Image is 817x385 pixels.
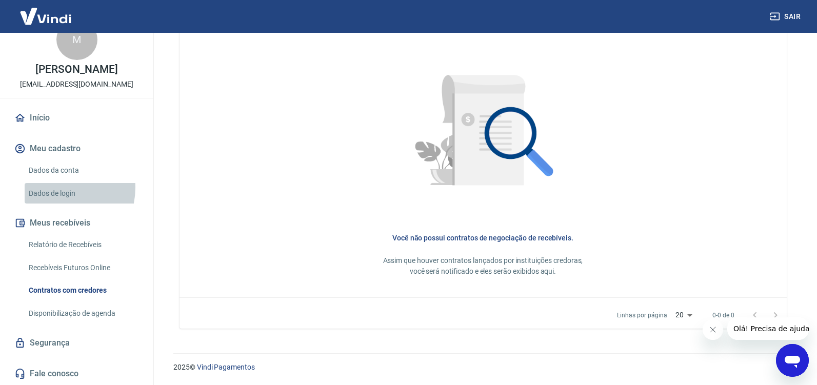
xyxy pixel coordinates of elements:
[25,303,141,324] a: Disponibilização de agenda
[197,363,255,371] a: Vindi Pagamentos
[12,137,141,160] button: Meu cadastro
[776,344,809,377] iframe: Botão para abrir a janela de mensagens
[6,7,86,15] span: Olá! Precisa de ajuda?
[617,311,667,320] p: Linhas por página
[173,362,792,373] p: 2025 ©
[712,311,734,320] p: 0-0 de 0
[20,79,133,90] p: [EMAIL_ADDRESS][DOMAIN_NAME]
[671,308,696,322] div: 20
[383,256,583,275] span: Assim que houver contratos lançados por instituições credoras, você será notificado e eles serão ...
[12,107,141,129] a: Início
[768,7,805,26] button: Sair
[56,19,97,60] div: M
[25,183,141,204] a: Dados de login
[12,212,141,234] button: Meus recebíveis
[25,280,141,301] a: Contratos com credores
[25,160,141,181] a: Dados da conta
[35,64,117,75] p: [PERSON_NAME]
[25,234,141,255] a: Relatório de Recebíveis
[12,1,79,32] img: Vindi
[12,362,141,385] a: Fale conosco
[196,233,770,243] h6: Você não possui contratos de negociação de recebíveis.
[727,317,809,340] iframe: Mensagem da empresa
[388,39,578,229] img: Nenhum item encontrado
[12,332,141,354] a: Segurança
[25,257,141,278] a: Recebíveis Futuros Online
[703,319,723,340] iframe: Fechar mensagem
